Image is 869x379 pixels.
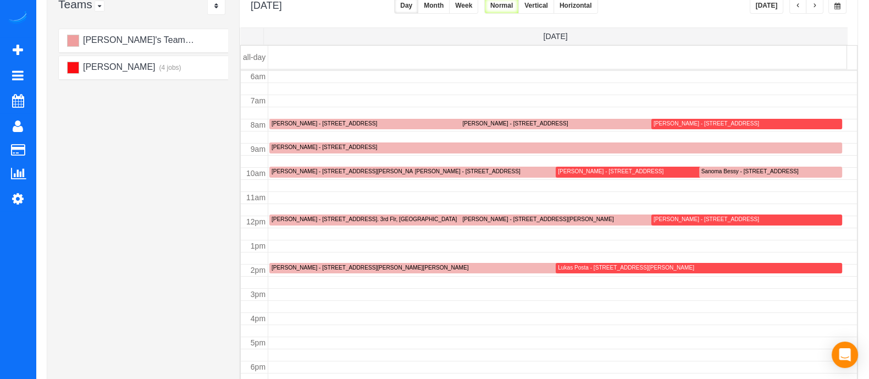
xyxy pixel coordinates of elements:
[251,290,265,299] span: 3pm
[251,96,265,105] span: 7am
[251,314,265,323] span: 4pm
[251,72,265,81] span: 6am
[272,144,377,151] div: [PERSON_NAME] - [STREET_ADDRESS]
[462,216,613,223] div: [PERSON_NAME] - [STREET_ADDRESS][PERSON_NAME]
[243,53,265,62] span: all-day
[701,168,799,175] div: Sanoma Bessy - [STREET_ADDRESS]
[251,241,265,250] span: 1pm
[272,216,457,223] div: [PERSON_NAME] - [STREET_ADDRESS]. 3rd Flr, [GEOGRAPHIC_DATA]
[251,120,265,129] span: 8am
[654,216,759,223] div: [PERSON_NAME] - [STREET_ADDRESS]
[246,169,265,178] span: 10am
[832,342,858,368] div: Open Intercom Messenger
[251,266,265,274] span: 2pm
[272,168,423,175] div: [PERSON_NAME] - [STREET_ADDRESS][PERSON_NAME]
[251,338,265,347] span: 5pm
[558,264,694,271] div: Lukas Posta - [STREET_ADDRESS][PERSON_NAME]
[214,3,218,9] i: Sort Teams
[246,217,265,226] span: 12pm
[462,120,568,127] div: [PERSON_NAME] - [STREET_ADDRESS]
[81,35,185,45] span: [PERSON_NAME]'s Team
[415,168,521,175] div: [PERSON_NAME] - [STREET_ADDRESS]
[654,120,759,127] div: [PERSON_NAME] - [STREET_ADDRESS]
[272,264,468,271] div: [PERSON_NAME] - [STREET_ADDRESS][PERSON_NAME][PERSON_NAME]
[251,145,265,153] span: 9am
[246,193,265,202] span: 11am
[81,62,155,72] span: [PERSON_NAME]
[7,11,29,26] img: Automaid Logo
[187,37,211,45] small: (9 jobs)
[272,120,377,127] div: [PERSON_NAME] - [STREET_ADDRESS]
[558,168,663,175] div: [PERSON_NAME] - [STREET_ADDRESS]
[158,64,181,72] small: (4 jobs)
[543,32,567,41] span: [DATE]
[251,362,265,371] span: 6pm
